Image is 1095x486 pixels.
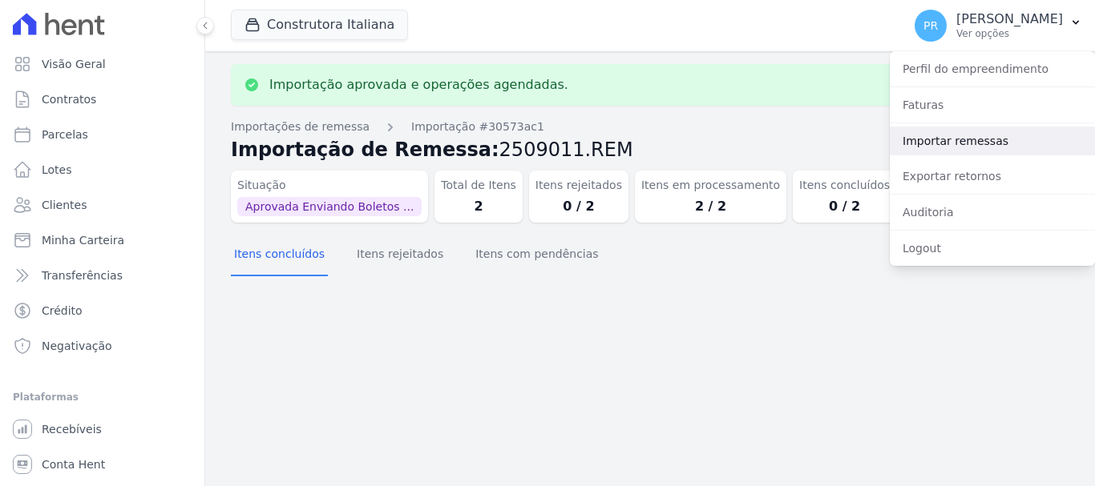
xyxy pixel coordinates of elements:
dt: Itens rejeitados [535,177,622,194]
span: Minha Carteira [42,232,124,248]
a: Importações de remessa [231,118,370,135]
a: Perfil do empreendimento [890,54,1095,83]
dd: 2 / 2 [641,197,780,216]
span: Visão Geral [42,56,106,72]
span: Aprovada Enviando Boletos ... [237,197,422,216]
dt: Itens em processamento [641,177,780,194]
dt: Total de Itens [441,177,516,194]
button: Construtora Italiana [231,10,408,40]
a: Transferências [6,259,198,291]
a: Lotes [6,154,198,186]
a: Minha Carteira [6,224,198,256]
a: Visão Geral [6,48,198,80]
button: Itens concluídos [231,235,328,276]
dd: 0 / 2 [535,197,622,216]
span: Clientes [42,197,87,213]
a: Importar remessas [890,127,1095,155]
a: Logout [890,234,1095,263]
a: Parcelas [6,118,198,151]
p: [PERSON_NAME] [956,11,1063,27]
p: Importação aprovada e operações agendadas. [269,77,568,93]
dd: 2 [441,197,516,216]
a: Faturas [890,90,1095,119]
span: Transferências [42,267,123,283]
span: Lotes [42,162,72,178]
a: Exportar retornos [890,162,1095,191]
a: Crédito [6,295,198,327]
span: PR [923,20,938,31]
span: Contratos [42,91,96,107]
a: Importação #30573ac1 [411,118,544,135]
button: Itens rejeitados [354,235,446,276]
dt: Itens concluídos [799,177,890,194]
span: Conta Hent [42,456,105,472]
a: Recebíveis [6,413,198,445]
a: Contratos [6,83,198,115]
button: Itens com pendências [472,235,601,276]
span: Parcelas [42,127,88,143]
span: Crédito [42,303,83,319]
p: Ver opções [956,27,1063,40]
button: PR [PERSON_NAME] Ver opções [902,3,1095,48]
dt: Situação [237,177,422,194]
dd: 0 / 2 [799,197,890,216]
div: Plataformas [13,388,192,407]
nav: Breadcrumb [231,118,1069,135]
span: Recebíveis [42,421,102,437]
a: Clientes [6,189,198,221]
span: Negativação [42,338,112,354]
a: Auditoria [890,198,1095,227]
span: 2509011.REM [499,139,633,161]
h2: Importação de Remessa: [231,135,1069,164]
a: Negativação [6,330,198,362]
a: Conta Hent [6,448,198,480]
